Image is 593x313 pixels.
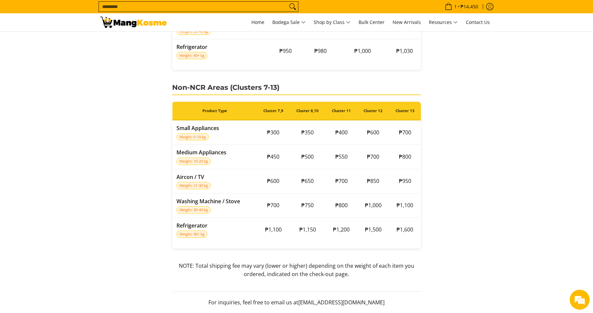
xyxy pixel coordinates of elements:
[172,120,257,145] td: Small Appliances
[389,169,421,193] td: ₱950
[357,218,389,242] td: ₱1,500
[172,193,257,218] td: Washing Machine / Stove
[326,145,357,169] td: ₱550
[290,169,325,193] td: ₱650
[267,39,304,63] td: ₱950
[462,13,493,31] a: Contact Us
[257,120,290,145] td: ₱300
[357,120,389,145] td: ₱600
[172,102,257,120] th: Product Type
[269,13,309,31] a: Bodega Sale
[393,19,421,25] span: New Arrivals
[100,17,167,28] img: Shipping &amp; Delivery Page l Mang Kosme: Home Appliances Warehouse Sale!
[176,133,209,141] span: Weight: 0-10 kg
[326,120,357,145] td: ₱400
[248,13,268,31] a: Home
[176,52,207,59] span: Weight: 40+ kg
[326,169,357,193] td: ₱700
[326,102,357,120] th: Cluster 11
[388,39,421,63] td: ₱1,030
[290,120,325,145] td: ₱350
[290,102,325,120] th: Cluster 8,10
[326,218,357,242] td: ₱1,200
[453,4,458,9] span: 1
[389,218,421,242] td: ₱1,600
[389,145,421,169] td: ₱800
[290,193,325,218] td: ₱750
[459,4,479,9] span: ₱14,450
[176,158,211,165] span: Weight: 10-20 kg
[357,102,389,120] th: Cluster 12
[357,169,389,193] td: ₱850
[310,13,354,31] a: Shop by Class
[172,83,421,95] h3: Non-NCR Areas (Clusters 7-13)
[359,19,385,25] span: Bulk Center
[389,13,424,31] a: New Arrivals
[172,169,257,193] td: Aircon / TV
[176,206,211,214] span: Weight: 30-40 kg
[304,39,336,63] td: ₱980
[287,2,298,12] button: Search
[176,231,207,238] span: Weight: 40+ kg
[257,218,290,242] td: ₱1,100
[357,193,389,218] td: ₱1,000
[172,262,421,285] p: NOTE: Total shipping fee may vary (lower or higher) depending on the weight of each item you orde...
[172,218,257,242] td: Refrigerator
[337,39,388,63] td: ₱1,000
[251,19,264,25] span: Home
[257,102,290,120] th: Cluster 7,9
[326,193,357,218] td: ₱800
[314,18,351,27] span: Shop by Class
[355,13,388,31] a: Bulk Center
[257,169,290,193] td: ₱600
[176,182,211,189] span: Weight: 21-30 kg
[290,145,325,169] td: ₱500
[272,18,306,27] span: Bodega Sale
[172,145,257,169] td: Medium Appliances
[290,218,325,242] td: ₱1,150
[389,102,421,120] th: Cluster 13
[389,120,421,145] td: ₱700
[443,3,480,10] span: •
[429,18,458,27] span: Resources
[389,193,421,218] td: ₱1,100
[466,19,490,25] span: Contact Us
[357,145,389,169] td: ₱700
[298,299,385,306] span: [EMAIL_ADDRESS][DOMAIN_NAME]
[257,193,290,218] td: ₱700
[172,39,267,63] td: Refrigerator
[426,13,461,31] a: Resources
[173,13,493,31] nav: Main Menu
[257,145,290,169] td: ₱450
